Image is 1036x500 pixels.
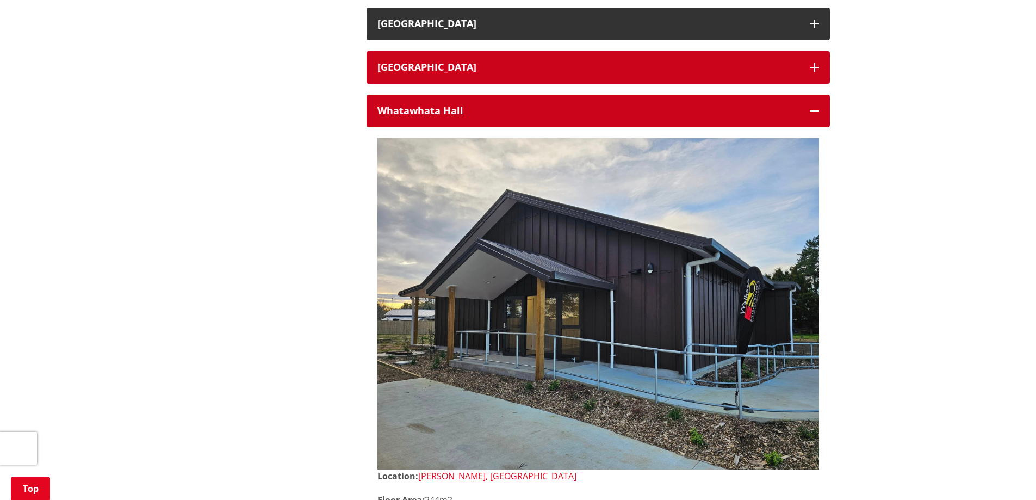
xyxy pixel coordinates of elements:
[367,8,830,40] button: [GEOGRAPHIC_DATA]
[986,454,1025,493] iframe: Messenger Launcher
[377,106,799,116] div: Whatawhata Hall
[367,51,830,84] button: [GEOGRAPHIC_DATA]
[377,138,819,470] img: Whatawhata Hall
[377,62,799,73] h3: [GEOGRAPHIC_DATA]
[11,477,50,500] a: Top
[418,470,576,482] a: [PERSON_NAME], [GEOGRAPHIC_DATA]
[377,470,418,482] strong: Location:
[367,95,830,127] button: Whatawhata Hall
[377,18,799,29] h3: [GEOGRAPHIC_DATA]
